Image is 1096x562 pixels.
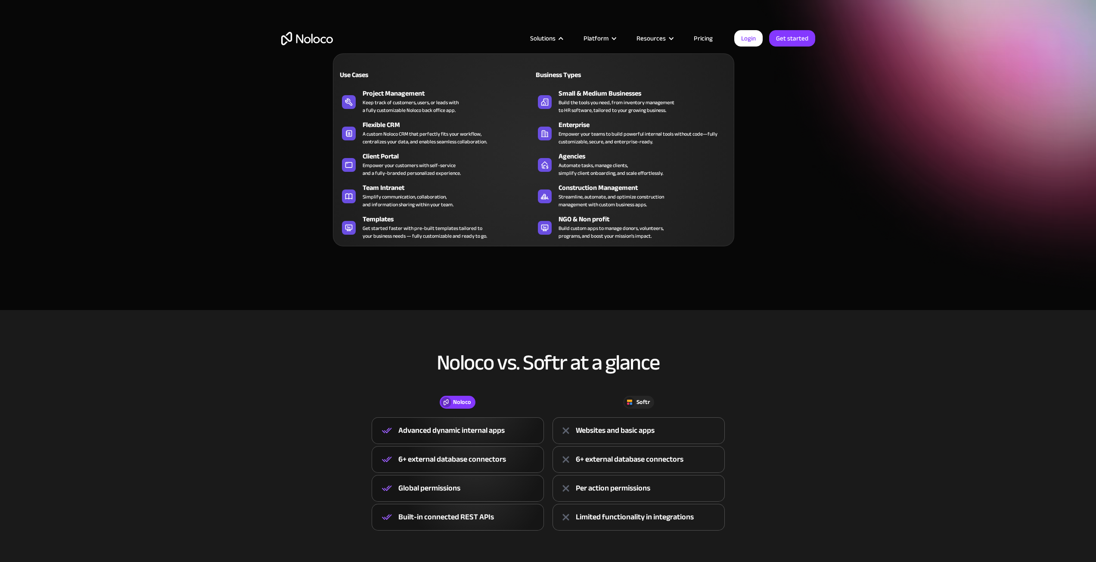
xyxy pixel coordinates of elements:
[534,87,730,116] a: Small & Medium BusinessesBuild the tools you need, from inventory managementto HR software, tailo...
[333,41,734,246] nav: Solutions
[453,397,471,407] div: Noloco
[636,33,666,44] div: Resources
[398,453,506,466] div: 6+ external database connectors
[281,351,815,374] h2: Noloco vs. Softr at a glance
[683,33,723,44] a: Pricing
[363,224,487,240] div: Get started faster with pre-built templates tailored to your business needs — fully customizable ...
[559,151,733,161] div: Agencies
[363,214,537,224] div: Templates
[281,32,333,45] a: home
[559,88,733,99] div: Small & Medium Businesses
[363,193,453,208] div: Simplify communication, collaboration, and information sharing within your team.
[576,453,683,466] div: 6+ external database connectors
[559,214,733,224] div: NGO & Non profit
[636,397,650,407] div: Softr
[559,183,733,193] div: Construction Management
[363,151,537,161] div: Client Portal
[338,70,432,80] div: Use Cases
[559,193,664,208] div: Streamline, automate, and optimize construction management with custom business apps.
[338,118,534,147] a: Flexible CRMA custom Noloco CRM that perfectly fits your workflow,centralizes your data, and enab...
[559,130,725,146] div: Empower your teams to build powerful internal tools without code—fully customizable, secure, and ...
[559,99,674,114] div: Build the tools you need, from inventory management to HR software, tailored to your growing busi...
[338,149,534,179] a: Client PortalEmpower your customers with self-serviceand a fully-branded personalized experience.
[534,65,730,84] a: Business Types
[534,212,730,242] a: NGO & Non profitBuild custom apps to manage donors, volunteers,programs, and boost your mission’s...
[363,88,537,99] div: Project Management
[338,212,534,242] a: TemplatesGet started faster with pre-built templates tailored toyour business needs — fully custo...
[363,130,487,146] div: A custom Noloco CRM that perfectly fits your workflow, centralizes your data, and enables seamles...
[363,99,459,114] div: Keep track of customers, users, or leads with a fully customizable Noloco back office app.
[534,181,730,210] a: Construction ManagementStreamline, automate, and optimize constructionmanagement with custom busi...
[338,65,534,84] a: Use Cases
[584,33,609,44] div: Platform
[559,224,664,240] div: Build custom apps to manage donors, volunteers, programs, and boost your mission’s impact.
[338,181,534,210] a: Team IntranetSimplify communication, collaboration,and information sharing within your team.
[576,424,655,437] div: Websites and basic apps
[734,30,763,47] a: Login
[534,118,730,147] a: EnterpriseEmpower your teams to build powerful internal tools without code—fully customizable, se...
[281,100,815,152] h1: Noloco vs. Softr: Which is the Right Choice for You?
[363,183,537,193] div: Team Intranet
[519,33,573,44] div: Solutions
[363,161,461,177] div: Empower your customers with self-service and a fully-branded personalized experience.
[398,424,505,437] div: Advanced dynamic internal apps
[363,120,537,130] div: Flexible CRM
[398,482,460,495] div: Global permissions
[626,33,683,44] div: Resources
[559,120,733,130] div: Enterprise
[534,149,730,179] a: AgenciesAutomate tasks, manage clients,simplify client onboarding, and scale effortlessly.
[573,33,626,44] div: Platform
[338,87,534,116] a: Project ManagementKeep track of customers, users, or leads witha fully customizable Noloco back o...
[576,482,650,495] div: Per action permissions
[769,30,815,47] a: Get started
[530,33,556,44] div: Solutions
[559,161,663,177] div: Automate tasks, manage clients, simplify client onboarding, and scale effortlessly.
[398,511,494,524] div: Built-in connected REST APIs
[576,511,694,524] div: Limited functionality in integrations
[534,70,628,80] div: Business Types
